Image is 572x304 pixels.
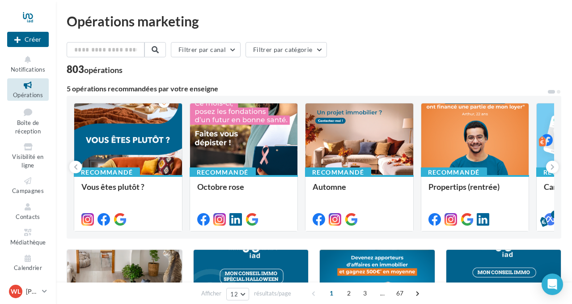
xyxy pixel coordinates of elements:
button: 12 [226,288,249,300]
span: Afficher [201,289,221,298]
span: 3 [358,286,372,300]
div: Automne [313,182,406,200]
span: 1 [324,286,339,300]
a: Visibilité en ligne [7,140,49,171]
div: Octobre rose [197,182,291,200]
span: Médiathèque [10,239,46,246]
div: Recommandé [305,167,371,177]
span: 67 [393,286,407,300]
div: Open Intercom Messenger [542,274,563,295]
span: WL [11,287,21,296]
span: Notifications [11,66,45,73]
a: Médiathèque [7,226,49,248]
div: 5 [551,210,559,218]
span: Campagnes [12,187,44,194]
div: Opérations marketing [67,14,561,28]
button: Créer [7,32,49,47]
div: Recommandé [190,167,256,177]
span: Opérations [13,91,43,98]
span: Calendrier [14,265,42,272]
button: Filtrer par canal [171,42,241,57]
a: Boîte de réception [7,104,49,137]
span: 12 [230,291,238,298]
div: 803 [67,64,123,74]
div: 5 opérations recommandées par votre enseigne [67,85,547,92]
a: Opérations [7,78,49,100]
span: ... [375,286,390,300]
button: Notifications [7,53,49,75]
div: opérations [84,66,123,74]
div: Propertips (rentrée) [428,182,522,200]
span: Boîte de réception [15,119,41,135]
span: Contacts [16,213,40,220]
span: Visibilité en ligne [12,153,43,169]
div: Recommandé [421,167,487,177]
span: résultats/page [254,289,291,298]
div: Recommandé [74,167,140,177]
a: Calendrier [7,252,49,274]
button: Filtrer par catégorie [246,42,327,57]
a: WL [PERSON_NAME] LEVEL [7,283,49,300]
div: Vous êtes plutôt ? [81,182,175,200]
a: Contacts [7,200,49,222]
p: [PERSON_NAME] LEVEL [26,287,38,296]
a: Campagnes [7,174,49,196]
span: 2 [342,286,356,300]
div: Nouvelle campagne [7,32,49,47]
